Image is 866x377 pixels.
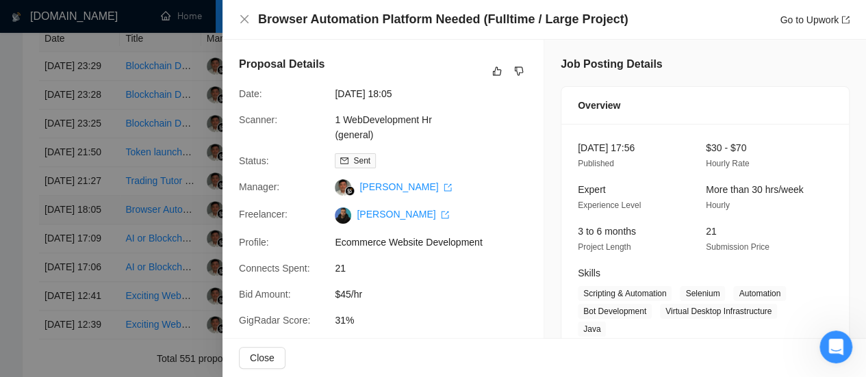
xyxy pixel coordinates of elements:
iframe: Intercom live chat [819,330,852,363]
a: [PERSON_NAME] export [357,209,449,220]
span: Java [578,322,606,337]
button: Close [239,14,250,25]
span: Hourly Rate [706,159,749,168]
img: Profile image for Viktor [199,22,226,49]
span: Date: [239,88,262,99]
span: Expert [578,184,605,195]
h5: Proposal Details [239,56,324,73]
span: Submission Price [706,242,769,252]
span: Project Length [578,242,631,252]
span: $30 - $70 [706,142,746,153]
span: Hourly [706,200,730,210]
a: Go to Upworkexport [780,14,850,25]
span: Virtual Desktop Infrastructure [660,304,777,319]
span: Bid Amount: [239,289,291,300]
span: export [444,183,452,192]
span: 3 to 6 months [578,226,636,237]
span: Главная [23,285,68,295]
span: like [492,66,502,77]
img: Profile image for Dima [173,22,200,49]
a: 1 WebDevelopment Hr (general) [335,114,431,140]
h5: Job Posting Details [561,56,662,73]
button: Close [239,347,285,369]
span: Overview [578,98,620,113]
div: Отправить сообщениеОбычно мы отвечаем в течение менее минуты [14,184,260,250]
span: Bot Development [578,304,652,319]
img: Profile image for Mariia [147,22,174,49]
span: Scripting & Automation [578,286,672,301]
span: export [841,16,850,24]
span: Automation [733,286,786,301]
div: Обычно мы отвечаем в течение менее минуты [28,210,229,239]
button: Помощь [183,251,274,306]
div: Отправить сообщение [28,196,229,210]
img: logo [27,26,49,48]
img: c1xoYCvH-I8Inu5tkCRSJtUgA1XfBOjNiBLSv7B9kyVh40jB7mC8hZ3U_KJiVItwKs [335,207,351,224]
span: Status: [239,155,269,166]
span: Scanner: [239,114,277,125]
button: Чат [91,251,182,306]
button: like [489,63,505,79]
p: Здравствуйте! 👋 [27,97,246,120]
span: Sent [353,156,370,166]
span: Experience Level [578,200,641,210]
a: [PERSON_NAME] export [359,181,452,192]
h4: Browser Automation Platform Needed (Fulltime / Large Project) [258,11,628,28]
span: Skills [578,268,600,278]
span: Selenium [680,286,725,301]
span: GigRadar Score: [239,315,310,326]
div: Закрыть [235,22,260,47]
span: More than 30 hrs/week [706,184,803,195]
span: [DATE] 18:05 [335,86,540,101]
span: Connects Spent: [239,263,310,274]
span: Freelancer: [239,209,288,220]
span: export [441,211,449,219]
span: close [239,14,250,25]
span: Published [578,159,614,168]
span: Profile: [239,237,269,248]
span: [DATE] 17:56 [578,142,635,153]
span: Чат [128,285,146,295]
span: Close [250,350,275,365]
span: Manager: [239,181,279,192]
img: gigradar-bm.png [345,186,355,196]
span: mail [340,157,348,165]
span: 31% [335,313,540,328]
span: Ecommerce Website Development [335,235,540,250]
button: dislike [511,63,527,79]
span: Помощь [207,285,249,295]
span: $45/hr [335,287,540,302]
span: 21 [706,226,717,237]
span: 21 [335,261,540,276]
span: dislike [514,66,524,77]
p: Чем мы можем помочь? [27,120,246,167]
